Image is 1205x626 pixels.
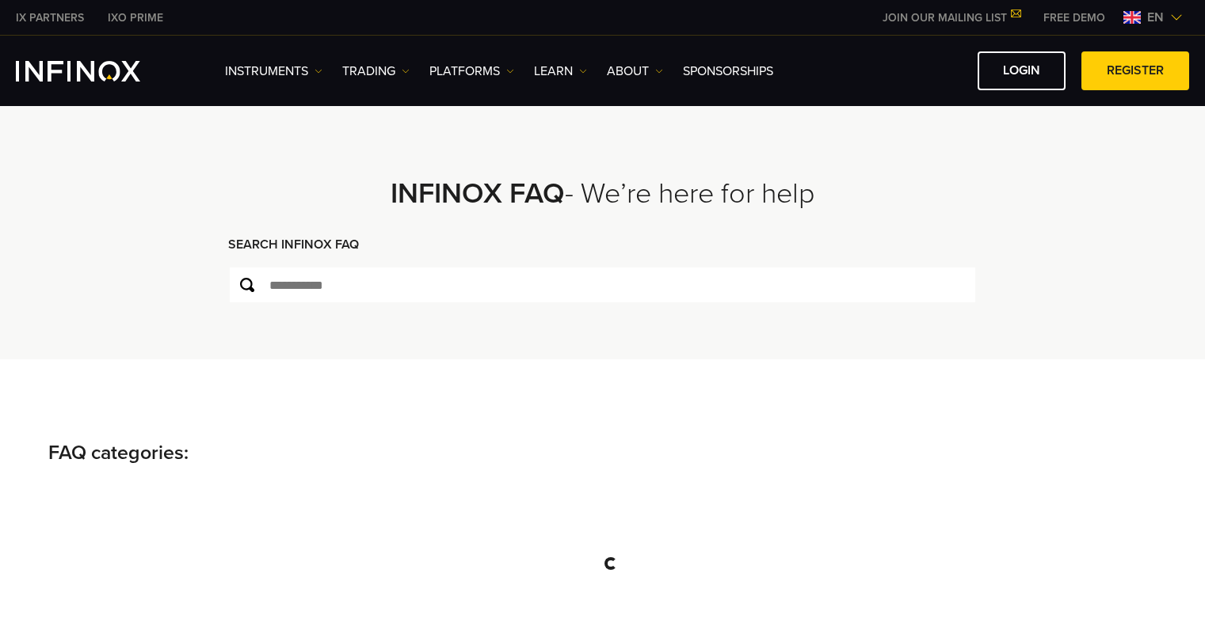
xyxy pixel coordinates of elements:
[228,237,359,252] strong: SEARCH INFINOX FAQ
[187,176,1019,211] h2: - We’re here for help
[1141,8,1170,27] span: en
[16,61,177,82] a: INFINOX Logo
[1081,51,1189,90] a: REGISTER
[534,62,587,81] a: Learn
[4,9,96,26] a: INFINOX
[225,62,322,81] a: Instruments
[607,62,663,81] a: ABOUT
[871,11,1031,25] a: JOIN OUR MAILING LIST
[683,62,773,81] a: SPONSORSHIPS
[978,51,1066,90] a: LOGIN
[391,176,565,211] strong: INFINOX FAQ
[96,9,175,26] a: INFINOX
[48,438,1157,469] p: FAQ categories:
[1031,9,1117,26] a: INFINOX MENU
[342,62,410,81] a: TRADING
[429,62,514,81] a: PLATFORMS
